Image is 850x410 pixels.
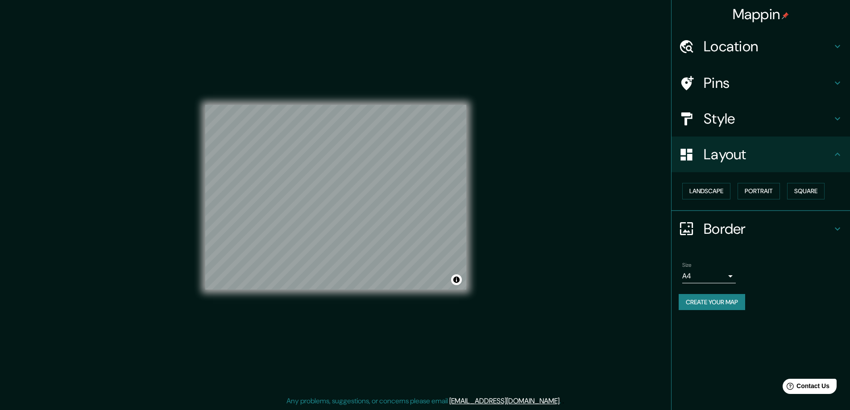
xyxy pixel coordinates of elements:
[449,396,560,406] a: [EMAIL_ADDRESS][DOMAIN_NAME]
[704,37,832,55] h4: Location
[733,5,789,23] h4: Mappin
[672,65,850,101] div: Pins
[672,101,850,137] div: Style
[682,261,692,269] label: Size
[672,29,850,64] div: Location
[561,396,562,406] div: .
[704,110,832,128] h4: Style
[704,145,832,163] h4: Layout
[682,183,730,199] button: Landscape
[704,220,832,238] h4: Border
[682,269,736,283] div: A4
[672,211,850,247] div: Border
[782,12,789,19] img: pin-icon.png
[205,105,466,290] canvas: Map
[738,183,780,199] button: Portrait
[672,137,850,172] div: Layout
[771,375,840,400] iframe: Help widget launcher
[679,294,745,311] button: Create your map
[787,183,825,199] button: Square
[451,274,462,285] button: Toggle attribution
[562,396,564,406] div: .
[704,74,832,92] h4: Pins
[286,396,561,406] p: Any problems, suggestions, or concerns please email .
